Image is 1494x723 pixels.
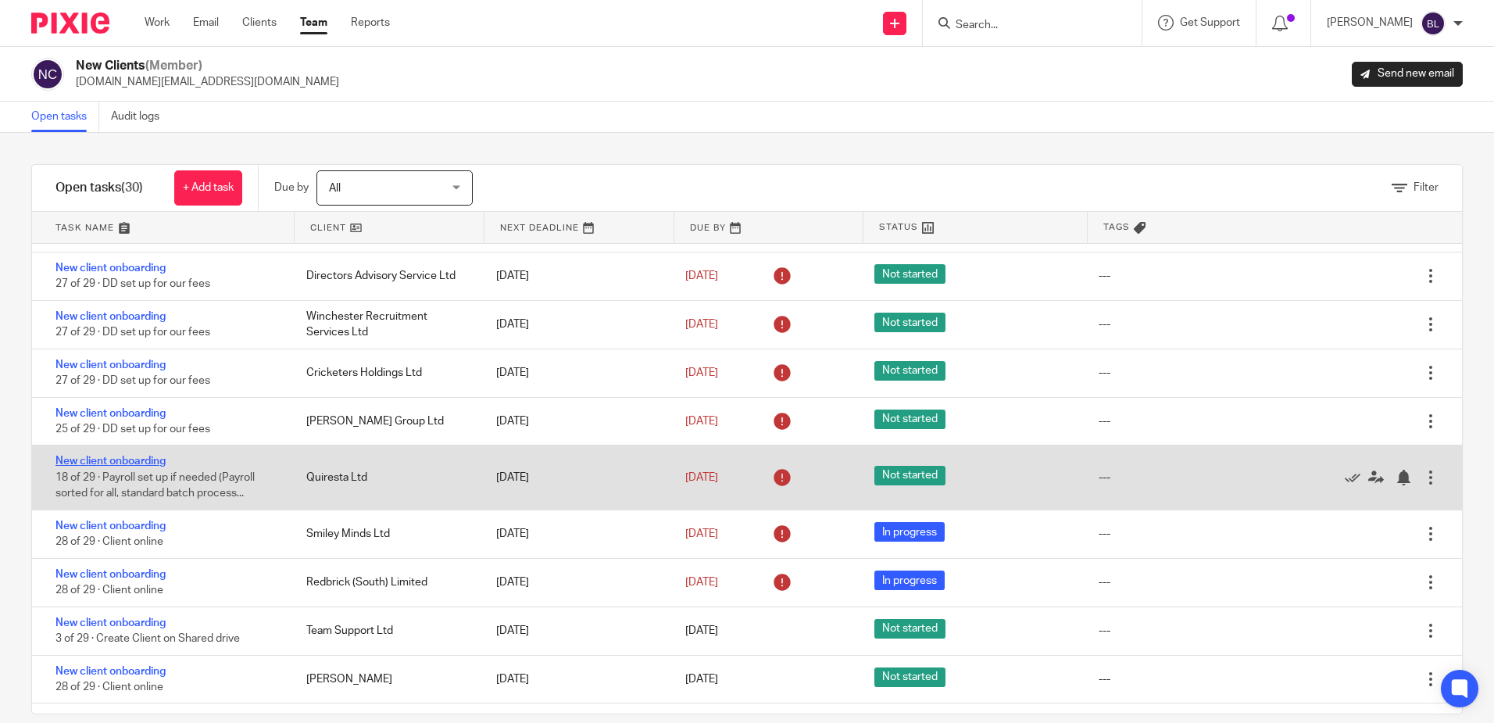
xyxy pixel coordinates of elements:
div: [DATE] [481,567,670,598]
a: New client onboarding [55,617,166,628]
span: Filter [1414,182,1439,193]
img: svg%3E [31,58,64,91]
a: + Add task [174,170,242,206]
div: --- [1099,574,1110,590]
div: [DATE] [481,664,670,695]
span: [DATE] [685,625,718,636]
a: Reports [351,15,390,30]
span: Not started [874,466,945,485]
span: (30) [121,181,143,194]
span: 27 of 29 · DD set up for our fees [55,327,210,338]
span: 27 of 29 · DD set up for our fees [55,375,210,386]
div: [DATE] [481,518,670,549]
span: [DATE] [685,367,718,378]
div: [PERSON_NAME] [291,664,480,695]
a: New client onboarding [55,263,166,274]
a: New client onboarding [55,408,166,419]
span: Not started [874,619,945,639]
a: New client onboarding [55,360,166,370]
span: 28 of 29 · Client online [55,585,163,596]
div: --- [1099,671,1110,687]
div: [DATE] [481,357,670,388]
a: New client onboarding [55,521,166,532]
a: Team [300,15,327,30]
img: svg%3E [1421,11,1446,36]
span: 3 of 29 · Create Client on Shared drive [55,633,240,644]
span: Not started [874,410,945,429]
span: [DATE] [685,416,718,427]
span: 28 of 29 · Client online [55,682,163,693]
a: New client onboarding [55,569,166,580]
div: --- [1099,526,1110,542]
a: Work [145,15,170,30]
p: Due by [274,180,309,195]
div: --- [1099,317,1110,332]
a: Send new email [1352,62,1463,87]
a: New client onboarding [55,456,166,467]
div: Directors Advisory Service Ltd [291,260,480,292]
div: --- [1099,268,1110,284]
span: Get Support [1180,17,1240,28]
div: Winchester Recruitment Services Ltd [291,301,480,349]
h2: New Clients [76,58,339,74]
span: In progress [874,522,945,542]
div: [DATE] [481,309,670,340]
div: [DATE] [481,260,670,292]
a: Clients [242,15,277,30]
span: All [329,183,341,194]
div: [DATE] [481,462,670,493]
span: 25 of 29 · DD set up for our fees [55,424,210,435]
span: [DATE] [685,674,718,685]
span: 28 of 29 · Client online [55,536,163,547]
input: Search [954,19,1095,33]
a: Mark as done [1345,470,1368,485]
span: Not started [874,264,945,284]
a: Audit logs [111,102,171,132]
span: [DATE] [685,270,718,281]
div: Quiresta Ltd [291,462,480,493]
a: Open tasks [31,102,99,132]
span: Tags [1103,220,1130,234]
div: --- [1099,470,1110,485]
span: [DATE] [685,319,718,330]
span: [DATE] [685,577,718,588]
a: New client onboarding [55,666,166,677]
span: [DATE] [685,528,718,539]
a: New client onboarding [55,311,166,322]
a: Email [193,15,219,30]
div: [PERSON_NAME] Group Ltd [291,406,480,437]
div: Redbrick (South) Limited [291,567,480,598]
span: Status [879,220,918,234]
h1: Open tasks [55,180,143,196]
span: 27 of 29 · DD set up for our fees [55,278,210,289]
span: [DATE] [685,472,718,483]
span: 18 of 29 · Payroll set up if needed (Payroll sorted for all, standard batch process... [55,472,255,499]
div: --- [1099,413,1110,429]
div: Smiley Minds Ltd [291,518,480,549]
img: Pixie [31,13,109,34]
span: (Member) [145,59,202,72]
p: [DOMAIN_NAME][EMAIL_ADDRESS][DOMAIN_NAME] [76,74,339,90]
span: Not started [874,313,945,332]
span: In progress [874,571,945,590]
div: Team Support Ltd [291,615,480,646]
p: [PERSON_NAME] [1327,15,1413,30]
span: Not started [874,668,945,687]
div: --- [1099,623,1110,639]
div: Cricketers Holdings Ltd [291,357,480,388]
div: [DATE] [481,615,670,646]
div: --- [1099,365,1110,381]
div: [DATE] [481,406,670,437]
span: Not started [874,361,945,381]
